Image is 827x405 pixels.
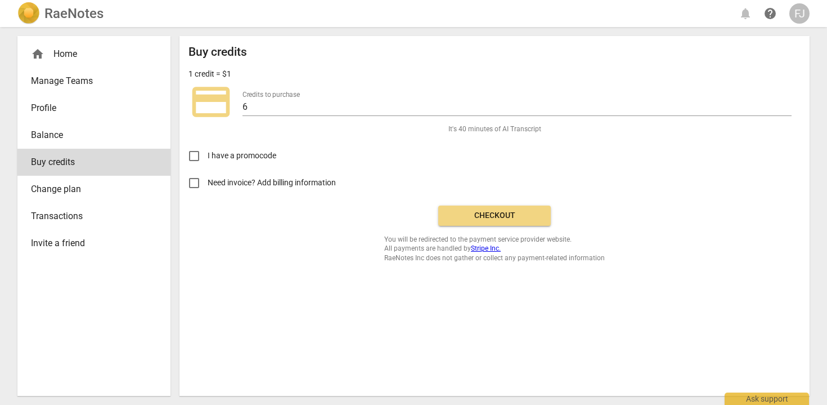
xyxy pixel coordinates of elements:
[17,2,104,25] a: LogoRaeNotes
[763,7,777,20] span: help
[188,79,233,124] span: credit_card
[31,47,148,61] div: Home
[31,183,148,196] span: Change plan
[17,230,170,257] a: Invite a friend
[208,150,276,162] span: I have a promocode
[31,47,44,61] span: home
[31,128,148,142] span: Balance
[242,91,300,98] label: Credits to purchase
[208,177,338,189] span: Need invoice? Add billing information
[31,237,148,250] span: Invite a friend
[760,3,780,24] a: Help
[31,210,148,223] span: Transactions
[447,210,542,221] span: Checkout
[438,206,551,226] button: Checkout
[17,203,170,230] a: Transactions
[31,74,148,88] span: Manage Teams
[17,68,170,95] a: Manage Teams
[17,176,170,203] a: Change plan
[188,45,247,59] h2: Buy credits
[188,68,231,80] p: 1 credit = $1
[17,149,170,176] a: Buy credits
[17,41,170,68] div: Home
[17,2,40,25] img: Logo
[789,3,810,24] button: FJ
[17,95,170,122] a: Profile
[448,124,541,134] span: It's 40 minutes of AI Transcript
[471,244,501,252] a: Stripe Inc.
[31,101,148,115] span: Profile
[725,393,809,405] div: Ask support
[384,235,605,263] span: You will be redirected to the payment service provider website. All payments are handled by RaeNo...
[44,6,104,21] h2: RaeNotes
[31,155,148,169] span: Buy credits
[17,122,170,149] a: Balance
